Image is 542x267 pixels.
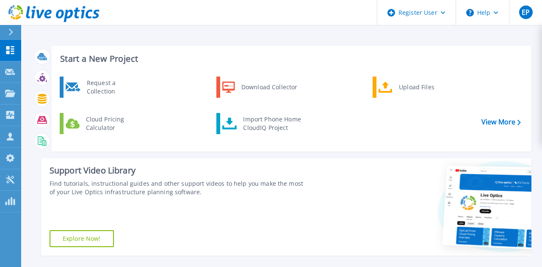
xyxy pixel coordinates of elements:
[239,115,305,132] div: Import Phone Home CloudIQ Project
[237,79,301,96] div: Download Collector
[395,79,457,96] div: Upload Files
[60,113,147,134] a: Cloud Pricing Calculator
[50,165,304,176] div: Support Video Library
[522,9,530,16] span: EP
[50,230,114,247] a: Explore Now!
[50,179,304,196] div: Find tutorials, instructional guides and other support videos to help you make the most of your L...
[481,118,521,126] a: View More
[60,77,147,98] a: Request a Collection
[60,54,520,63] h3: Start a New Project
[82,115,144,132] div: Cloud Pricing Calculator
[373,77,459,98] a: Upload Files
[216,77,303,98] a: Download Collector
[83,79,144,96] div: Request a Collection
